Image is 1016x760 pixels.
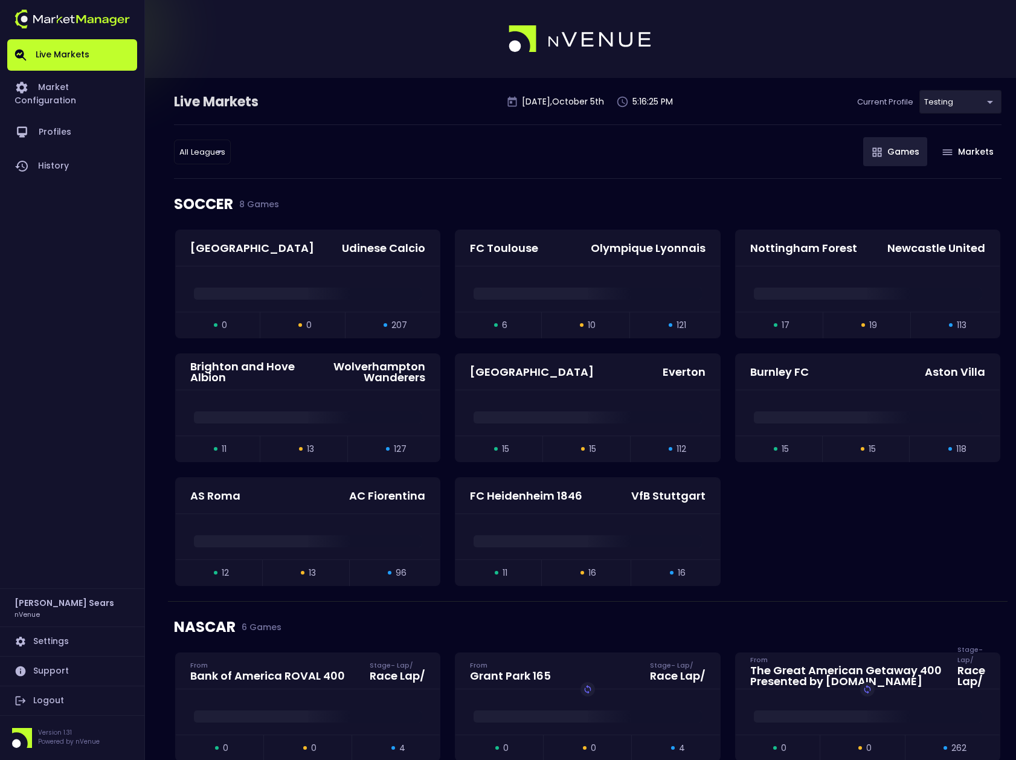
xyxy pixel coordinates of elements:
[503,567,507,579] span: 11
[869,443,876,456] span: 15
[750,367,809,378] div: Burnley FC
[342,243,425,254] div: Udinese Calcio
[866,742,872,755] span: 0
[222,567,229,579] span: 12
[38,728,100,737] p: Version 1.31
[14,610,40,619] h3: nVenue
[391,319,407,332] span: 207
[951,742,966,755] span: 262
[7,627,137,656] a: Settings
[307,443,314,456] span: 13
[174,92,321,112] div: Live Markets
[370,660,425,670] div: Stage - Lap /
[7,686,137,715] a: Logout
[782,443,789,456] span: 15
[470,671,551,681] div: Grant Park 165
[7,149,137,183] a: History
[956,443,966,456] span: 118
[7,728,137,748] div: Version 1.31Powered by nVenue
[957,319,966,332] span: 113
[933,137,1002,166] button: Markets
[396,567,407,579] span: 96
[14,596,114,610] h2: [PERSON_NAME] Sears
[470,491,582,501] div: FC Heidenheim 1846
[782,319,789,332] span: 17
[588,567,596,579] span: 16
[631,491,706,501] div: VfB Stuttgart
[399,742,405,755] span: 4
[781,742,786,755] span: 0
[190,243,314,254] div: [GEOGRAPHIC_DATA]
[190,491,240,501] div: AS Roma
[925,367,985,378] div: Aston Villa
[583,684,593,694] img: replayImg
[679,742,685,755] span: 4
[174,140,231,164] div: testing
[750,655,943,665] div: From
[233,199,279,209] span: 8 Games
[502,443,509,456] span: 15
[663,367,706,378] div: Everton
[632,95,673,108] p: 5:16:25 PM
[588,319,596,332] span: 10
[650,660,706,670] div: Stage - Lap /
[869,319,877,332] span: 19
[863,684,872,694] img: replayImg
[190,660,345,670] div: From
[509,25,652,53] img: logo
[470,243,538,254] div: FC Toulouse
[236,622,281,632] span: 6 Games
[7,39,137,71] a: Live Markets
[311,742,317,755] span: 0
[370,671,425,681] div: Race Lap /
[887,243,985,254] div: Newcastle United
[190,671,345,681] div: Bank of America ROVAL 400
[309,567,316,579] span: 13
[190,361,295,383] div: Brighton and Hove Albion
[470,367,594,378] div: [GEOGRAPHIC_DATA]
[394,443,407,456] span: 127
[750,243,857,254] div: Nottingham Forest
[222,443,227,456] span: 11
[222,319,227,332] span: 0
[591,742,596,755] span: 0
[677,443,686,456] span: 112
[957,665,985,687] div: Race Lap /
[750,665,943,687] div: The Great American Getaway 400 Presented by [DOMAIN_NAME]
[650,671,706,681] div: Race Lap /
[942,149,953,155] img: gameIcon
[7,657,137,686] a: Support
[677,319,686,332] span: 121
[919,90,1002,114] div: testing
[857,96,913,108] p: Current Profile
[14,10,130,28] img: logo
[872,147,882,157] img: gameIcon
[957,655,985,665] div: Stage - Lap /
[503,742,509,755] span: 0
[349,491,425,501] div: AC Fiorentina
[7,71,137,115] a: Market Configuration
[502,319,507,332] span: 6
[38,737,100,746] p: Powered by nVenue
[589,443,596,456] span: 15
[522,95,604,108] p: [DATE] , October 5 th
[310,361,425,383] div: Wolverhampton Wanderers
[174,179,1002,230] div: SOCCER
[7,115,137,149] a: Profiles
[306,319,312,332] span: 0
[470,660,551,670] div: From
[591,243,706,254] div: Olympique Lyonnais
[678,567,686,579] span: 16
[223,742,228,755] span: 0
[174,602,1002,652] div: NASCAR
[863,137,927,166] button: Games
